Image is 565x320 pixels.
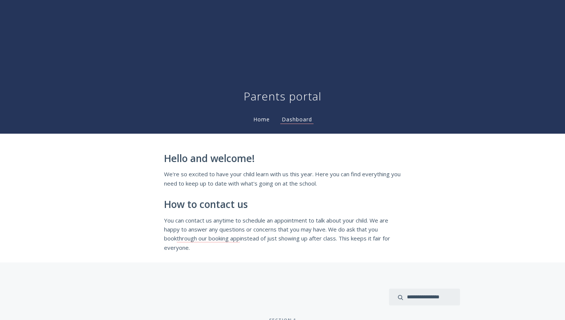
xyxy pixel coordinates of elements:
[164,153,401,164] h2: Hello and welcome!
[164,170,401,188] p: We're so excited to have your child learn with us this year. Here you can find everything you nee...
[164,216,401,252] p: You can contact us anytime to schedule an appointment to talk about your child. We are happy to a...
[252,116,271,123] a: Home
[244,89,321,104] h1: Parents portal
[280,116,314,124] a: Dashboard
[389,289,460,305] input: search input
[177,234,240,242] a: through our booking app
[164,199,401,210] h2: How to contact us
